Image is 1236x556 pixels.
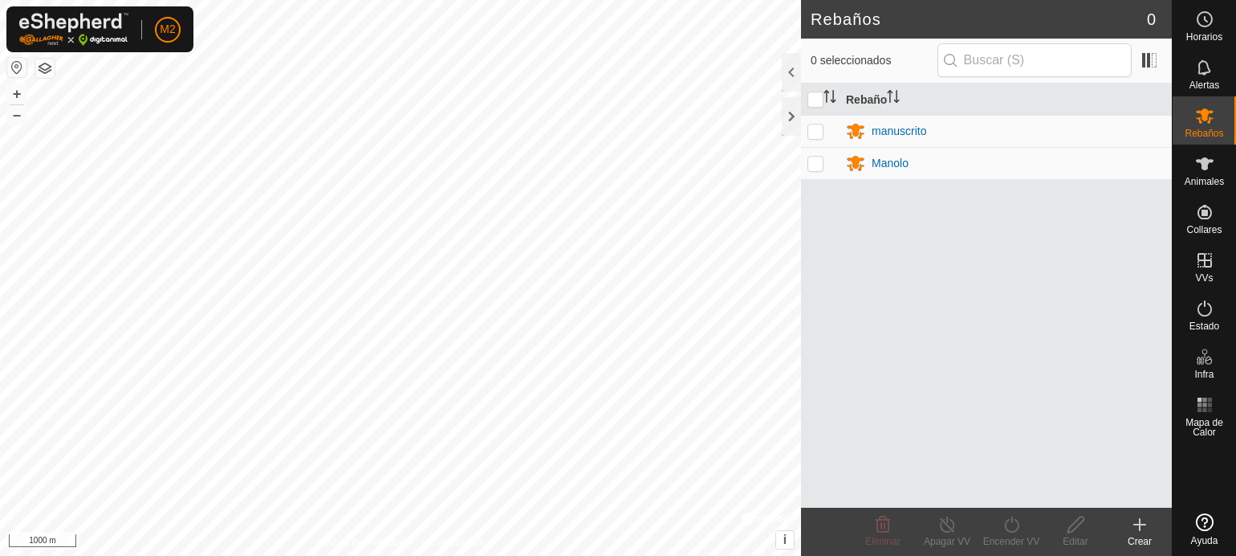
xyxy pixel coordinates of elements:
font: Rebaño [846,93,887,106]
font: Apagar VV [924,536,970,547]
a: Política de Privacidad [318,535,410,550]
button: Capas del Mapa [35,59,55,78]
font: + [13,85,22,102]
font: Crear [1128,536,1152,547]
img: Logotipo de Gallagher [19,13,128,46]
a: Contáctenos [429,535,483,550]
font: Collares [1186,224,1222,235]
font: 0 seleccionados [811,54,891,67]
p-sorticon: Activar para ordenar [887,92,900,105]
font: M2 [160,22,175,35]
font: Infra [1194,369,1214,380]
input: Buscar (S) [937,43,1132,77]
a: Ayuda [1173,507,1236,552]
font: Editar [1063,536,1088,547]
font: VVs [1195,272,1213,284]
button: Restablecer Mapa [7,58,26,77]
font: Mapa de Calor [1185,417,1223,438]
font: Manolo [872,157,909,170]
font: Encender VV [983,536,1040,547]
font: Eliminar [865,536,900,547]
p-sorticon: Activar para ordenar [823,92,836,105]
button: – [7,105,26,125]
font: Alertas [1189,80,1219,91]
font: Horarios [1186,31,1222,43]
font: manuscrito [872,125,926,137]
font: Rebaños [811,10,881,28]
font: Estado [1189,321,1219,332]
font: 0 [1147,10,1156,28]
font: Contáctenos [429,537,483,548]
font: Política de Privacidad [318,537,410,548]
font: Ayuda [1191,535,1218,546]
button: + [7,84,26,104]
font: – [13,106,21,123]
button: i [776,531,794,549]
font: i [783,533,787,546]
font: Animales [1185,176,1224,187]
font: Rebaños [1185,128,1223,139]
